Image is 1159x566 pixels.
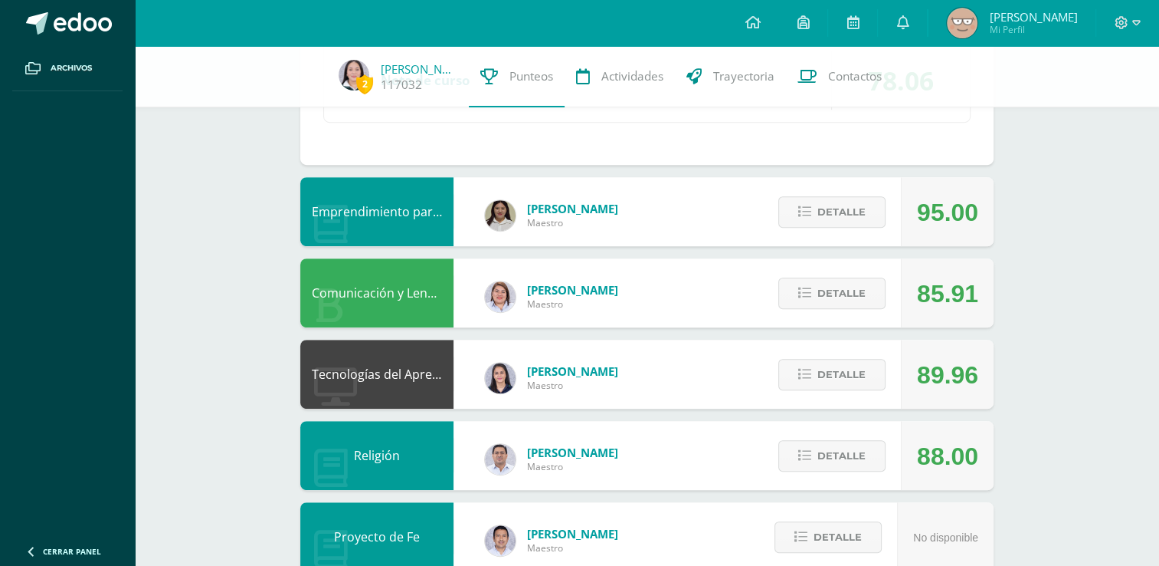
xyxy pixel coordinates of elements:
span: 2 [356,74,373,94]
img: dbcf09110664cdb6f63fe058abfafc14.png [485,363,516,393]
span: [PERSON_NAME] [527,201,618,216]
button: Detalle [778,196,886,228]
span: Detalle [817,198,866,226]
div: 88.00 [917,422,978,491]
img: 4785388b1e17741ed9c417037a631fa5.png [339,60,369,90]
span: [PERSON_NAME] [527,282,618,298]
span: Maestro [527,298,618,311]
span: [PERSON_NAME] [527,445,618,460]
span: Punteos [509,68,553,84]
a: [PERSON_NAME] [381,61,457,77]
img: a4e180d3c88e615cdf9cba2a7be06673.png [485,281,516,312]
span: Archivos [51,62,92,74]
button: Detalle [778,440,886,472]
a: 117032 [381,77,422,93]
span: Mi Perfil [989,23,1077,36]
span: Cerrar panel [43,546,101,557]
span: Maestro [527,216,618,229]
span: Detalle [817,360,866,389]
div: 89.96 [917,341,978,410]
img: cc3a47114ec549f5acc0a5e2bcb9fd2f.png [947,8,977,38]
span: [PERSON_NAME] [989,9,1077,25]
button: Detalle [778,278,886,309]
a: Archivos [12,46,123,91]
div: Emprendimiento para la Productividad [300,177,453,246]
span: Maestro [527,379,618,392]
div: Tecnologías del Aprendizaje y la Comunicación: Computación [300,340,453,409]
span: No disponible [913,531,978,544]
span: Detalle [817,279,866,308]
img: 4582bc727a9698f22778fe954f29208c.png [485,525,516,556]
img: 7b13906345788fecd41e6b3029541beb.png [485,200,516,231]
span: Detalle [817,442,866,470]
a: Punteos [469,46,565,107]
span: [PERSON_NAME] [527,526,618,541]
div: 95.00 [917,178,978,247]
span: Contactos [828,68,882,84]
button: Detalle [774,522,882,553]
span: Maestro [527,460,618,473]
div: Religión [300,421,453,490]
div: 85.91 [917,259,978,328]
div: Comunicación y Lenguaje, Idioma Español [300,258,453,327]
span: Detalle [814,523,862,551]
a: Actividades [565,46,675,107]
span: Trayectoria [713,68,774,84]
span: Maestro [527,541,618,554]
span: Actividades [601,68,663,84]
button: Detalle [778,359,886,390]
a: Contactos [786,46,893,107]
span: [PERSON_NAME] [527,364,618,379]
img: 15aaa72b904403ebb7ec886ca542c491.png [485,444,516,475]
a: Trayectoria [675,46,786,107]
